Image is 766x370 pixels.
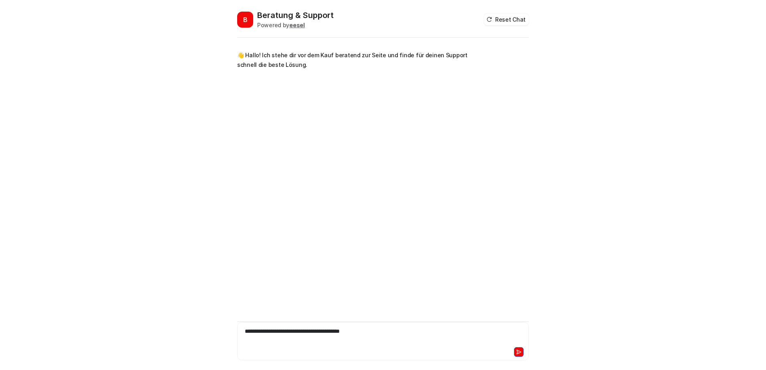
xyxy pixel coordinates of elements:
span: B [237,12,253,28]
p: 👋 Hallo! Ich stehe dir vor dem Kauf beratend zur Seite und finde für deinen Support schnell die b... [237,50,472,70]
div: Powered by [257,21,334,29]
button: Reset Chat [484,14,529,25]
b: eesel [289,22,305,28]
h2: Beratung & Support [257,10,334,21]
